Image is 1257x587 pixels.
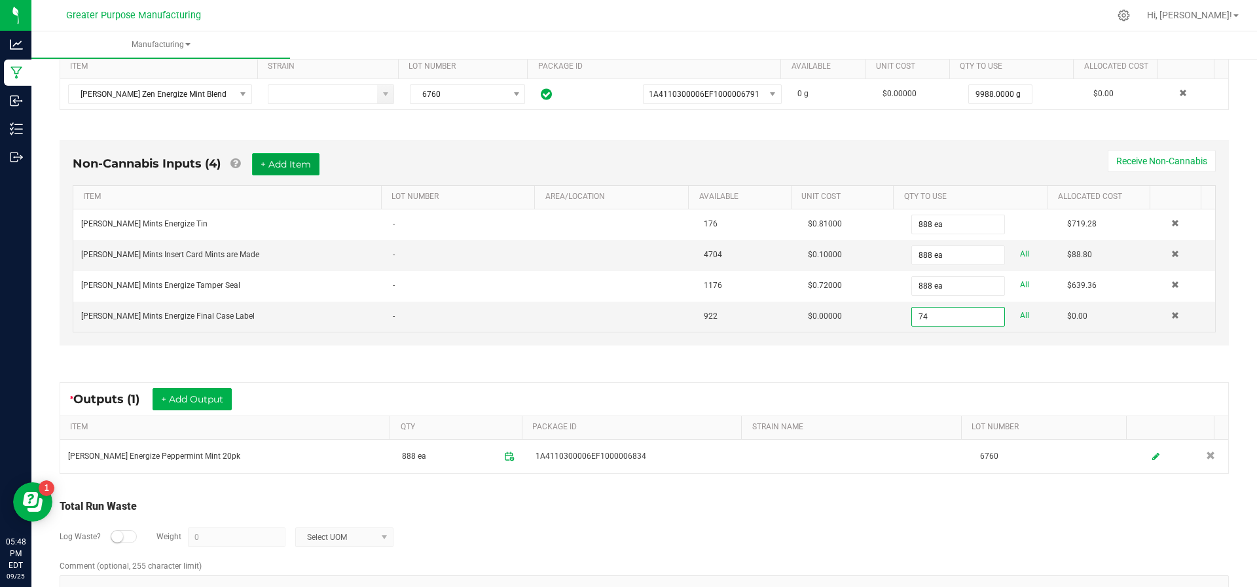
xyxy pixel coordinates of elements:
a: PACKAGE IDSortable [532,422,737,433]
p: 05:48 PM EDT [6,536,26,571]
a: Allocated CostSortable [1084,62,1153,72]
span: NO DATA FOUND [643,84,782,104]
div: Manage settings [1116,9,1132,22]
a: STRAINSortable [268,62,393,72]
a: Manufacturing [31,31,290,59]
span: - [393,219,395,228]
span: 4704 [704,250,722,259]
label: Comment (optional, 255 character limit) [60,560,202,572]
iframe: Resource center unread badge [39,480,54,496]
a: QTY TO USESortable [960,62,1068,72]
a: ITEMSortable [83,192,376,202]
span: $88.80 [1067,250,1092,259]
span: 1A4110300006EF1000006834 [536,450,646,463]
span: 6760 [410,85,508,103]
span: 176 [704,219,718,228]
button: + Add Output [153,388,232,410]
td: 6760 [972,440,1139,473]
a: LOT NUMBERSortable [409,62,522,72]
span: Non-Cannabis Inputs (4) [73,156,221,171]
span: 0 [797,89,802,98]
inline-svg: Manufacturing [10,66,23,79]
span: 1176 [704,281,722,290]
span: [PERSON_NAME] Zen Energize Mint Blend [69,85,235,103]
span: 888 ea [402,446,426,467]
span: - [393,250,395,259]
span: Manufacturing [31,39,290,50]
a: ITEMSortable [70,422,385,433]
span: $0.10000 [808,250,842,259]
span: [PERSON_NAME] Mints Insert Card Mints are Made [81,250,259,259]
a: AREA/LOCATIONSortable [545,192,683,202]
span: $0.00 [1093,89,1114,98]
a: LOT NUMBERSortable [392,192,530,202]
span: 922 [704,311,718,321]
a: All [1020,307,1029,325]
span: Package timestamp is valid [499,446,520,467]
a: Unit CostSortable [876,62,945,72]
span: - [393,311,395,321]
a: AVAILABLESortable [792,62,860,72]
a: QTYSortable [401,422,517,433]
div: Total Run Waste [60,499,1229,514]
inline-svg: Inbound [10,94,23,107]
span: Outputs (1) [73,392,153,406]
span: NO DATA FOUND [68,84,252,104]
button: + Add Item [252,153,319,175]
span: 1A4110300006EF1000006791 [649,90,759,99]
a: ITEMSortable [70,62,252,72]
span: $0.00 [1067,311,1087,321]
span: Greater Purpose Manufacturing [66,10,201,21]
a: Sortable [1137,422,1209,433]
a: Sortable [1160,192,1196,202]
a: All [1020,245,1029,263]
span: [PERSON_NAME] Mints Energize Tamper Seal [81,281,240,290]
p: 09/25 [6,571,26,581]
span: - [393,281,395,290]
a: AVAILABLESortable [699,192,786,202]
span: Hi, [PERSON_NAME]! [1147,10,1232,20]
label: Log Waste? [60,531,101,543]
a: All [1020,276,1029,294]
span: $719.28 [1067,219,1097,228]
a: STRAIN NAMESortable [752,422,956,433]
span: $0.72000 [808,281,842,290]
span: [PERSON_NAME] Mints Energize Final Case Label [81,311,255,321]
span: g [804,89,809,98]
span: $0.00000 [808,311,842,321]
a: Allocated CostSortable [1058,192,1145,202]
inline-svg: Outbound [10,151,23,164]
span: $639.36 [1067,281,1097,290]
td: [PERSON_NAME] Energize Peppermint Mint 20pk [60,440,394,473]
span: [PERSON_NAME] Mints Energize Tin [81,219,208,228]
iframe: Resource center [13,482,52,522]
inline-svg: Inventory [10,122,23,135]
a: Sortable [1168,62,1209,72]
span: $0.00000 [883,89,917,98]
label: Weight [156,531,181,543]
a: Unit CostSortable [801,192,888,202]
button: Receive Non-Cannabis [1108,150,1216,172]
a: LOT NUMBERSortable [972,422,1121,433]
span: In Sync [541,86,552,102]
a: PACKAGE IDSortable [538,62,776,72]
span: $0.81000 [808,219,842,228]
inline-svg: Analytics [10,38,23,51]
a: QTY TO USESortable [904,192,1042,202]
a: Add Non-Cannabis items that were also consumed in the run (e.g. gloves and packaging); Also add N... [230,156,240,171]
